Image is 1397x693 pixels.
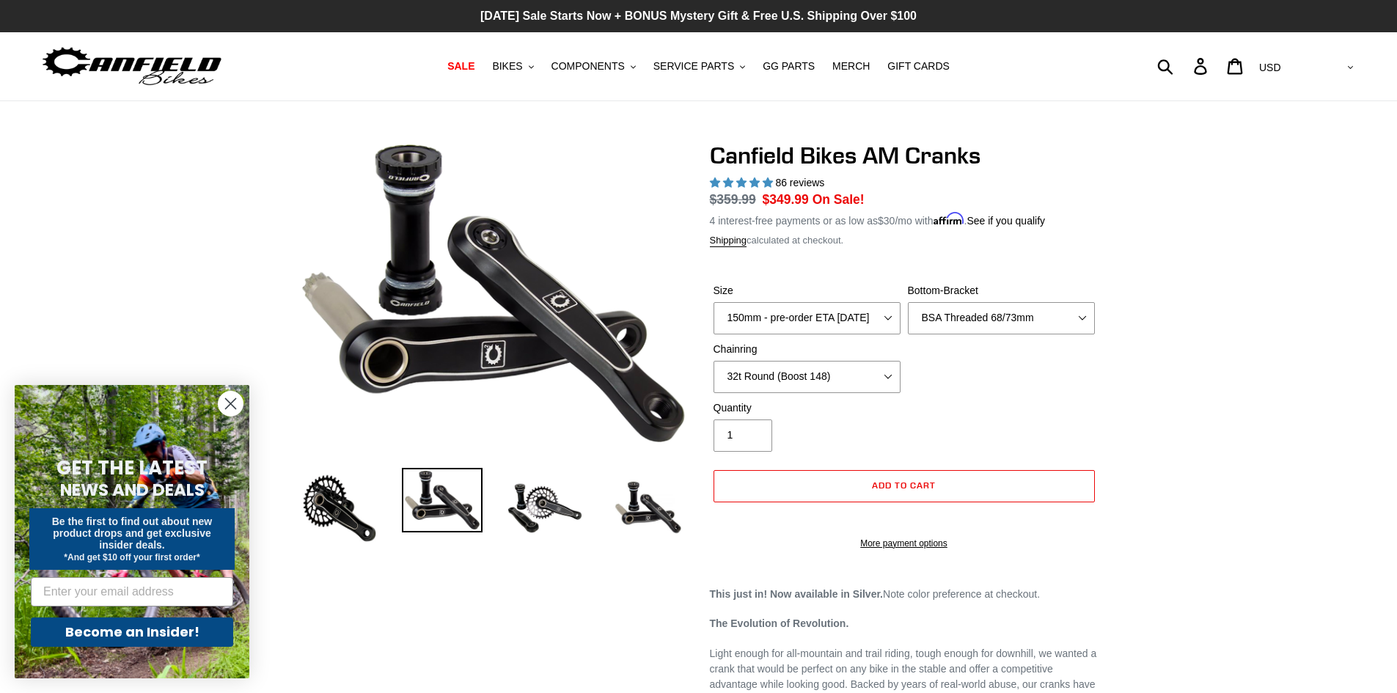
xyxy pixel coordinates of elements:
[710,142,1099,169] h1: Canfield Bikes AM Cranks
[218,391,243,417] button: Close dialog
[710,587,1099,602] p: Note color preference at checkout.
[60,478,205,502] span: NEWS AND DEALS
[710,192,756,207] s: $359.99
[763,192,809,207] span: $349.99
[56,455,208,481] span: GET THE LATEST
[714,342,901,357] label: Chainring
[710,617,849,629] strong: The Evolution of Revolution.
[447,60,474,73] span: SALE
[714,470,1095,502] button: Add to cart
[544,56,643,76] button: COMPONENTS
[485,56,540,76] button: BIKES
[710,233,1099,248] div: calculated at checkout.
[878,215,895,227] span: $30
[551,60,625,73] span: COMPONENTS
[813,190,865,209] span: On Sale!
[299,468,380,549] img: Load image into Gallery viewer, Canfield Bikes AM Cranks
[607,468,688,549] img: Load image into Gallery viewer, CANFIELD-AM_DH-CRANKS
[832,60,870,73] span: MERCH
[492,60,522,73] span: BIKES
[714,537,1095,550] a: More payment options
[1165,50,1203,82] input: Search
[505,468,585,549] img: Load image into Gallery viewer, Canfield Bikes AM Cranks
[714,400,901,416] label: Quantity
[646,56,752,76] button: SERVICE PARTS
[872,480,936,491] span: Add to cart
[967,215,1045,227] a: See if you qualify - Learn more about Affirm Financing (opens in modal)
[710,588,884,600] strong: This just in! Now available in Silver.
[755,56,822,76] a: GG PARTS
[714,283,901,298] label: Size
[887,60,950,73] span: GIFT CARDS
[908,283,1095,298] label: Bottom-Bracket
[710,235,747,247] a: Shipping
[52,516,213,551] span: Be the first to find out about new product drops and get exclusive insider deals.
[31,577,233,606] input: Enter your email address
[64,552,199,562] span: *And get $10 off your first order*
[40,43,224,89] img: Canfield Bikes
[775,177,824,188] span: 86 reviews
[880,56,957,76] a: GIFT CARDS
[934,213,964,225] span: Affirm
[653,60,734,73] span: SERVICE PARTS
[763,60,815,73] span: GG PARTS
[710,177,776,188] span: 4.97 stars
[440,56,482,76] a: SALE
[31,617,233,647] button: Become an Insider!
[402,468,483,532] img: Load image into Gallery viewer, Canfield Cranks
[710,210,1046,229] p: 4 interest-free payments or as low as /mo with .
[825,56,877,76] a: MERCH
